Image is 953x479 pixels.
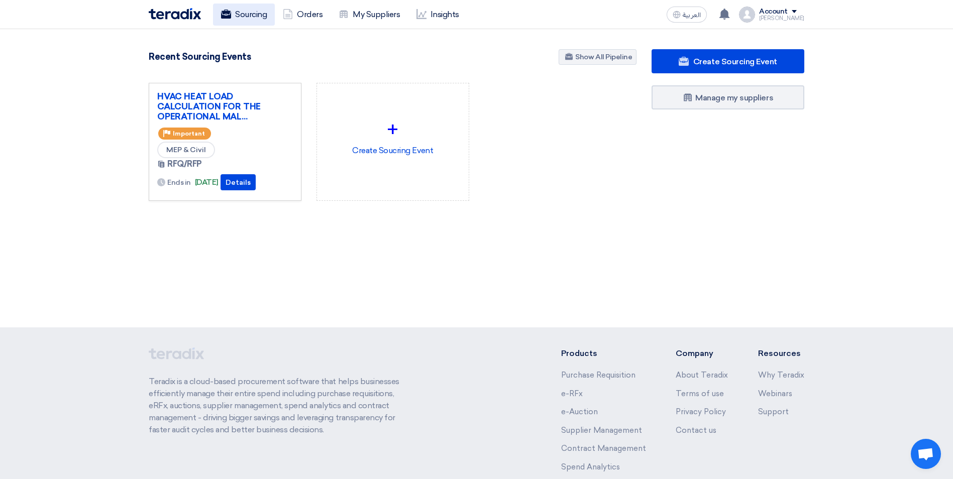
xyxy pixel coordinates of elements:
div: + [325,114,461,145]
div: Account [759,8,788,16]
a: e-RFx [561,389,583,398]
img: profile_test.png [739,7,755,23]
div: [PERSON_NAME] [759,16,804,21]
li: Products [561,347,646,360]
a: Insights [408,4,467,26]
a: Spend Analytics [561,462,620,471]
a: HVAC HEAT LOAD CALCULATION FOR THE OPERATIONAL MAL... [157,91,293,122]
p: Teradix is a cloud-based procurement software that helps businesses efficiently manage their enti... [149,376,411,436]
li: Company [676,347,728,360]
img: Teradix logo [149,8,201,20]
a: Contact us [676,426,716,435]
span: Ends in [167,177,191,188]
a: Show All Pipeline [559,49,637,65]
a: Orders [275,4,331,26]
a: Supplier Management [561,426,642,435]
a: Terms of use [676,389,724,398]
span: MEP & Civil [157,142,215,158]
a: Why Teradix [758,371,804,380]
h4: Recent Sourcing Events [149,51,251,62]
a: Manage my suppliers [652,85,804,109]
span: Important [173,130,205,137]
li: Resources [758,347,804,360]
span: [DATE] [195,177,219,188]
a: Support [758,407,789,416]
a: Purchase Requisition [561,371,636,380]
a: Webinars [758,389,792,398]
a: Privacy Policy [676,407,726,416]
div: Open chat [911,439,941,469]
span: Create Sourcing Event [693,57,777,66]
span: RFQ/RFP [167,158,202,170]
span: العربية [683,12,701,19]
a: Sourcing [213,4,275,26]
button: Details [221,174,256,190]
a: e-Auction [561,407,598,416]
a: My Suppliers [331,4,408,26]
a: Contract Management [561,444,646,453]
button: العربية [667,7,707,23]
div: Create Soucring Event [325,91,461,180]
a: About Teradix [676,371,728,380]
